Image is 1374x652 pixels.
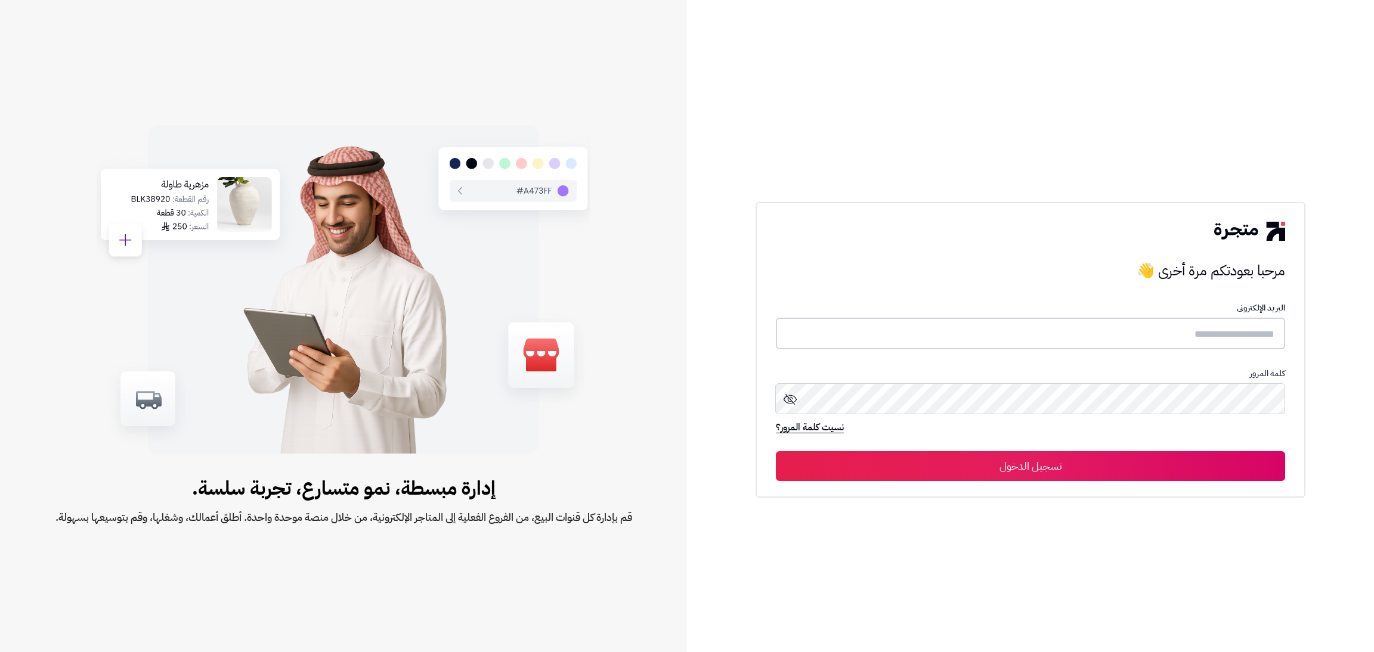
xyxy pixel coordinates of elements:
span: إدارة مبسطة، نمو متسارع، تجربة سلسة. [55,474,632,502]
button: تسجيل الدخول [776,451,1285,481]
p: البريد الإلكترونى [776,303,1285,313]
img: logo-2.png [1214,222,1285,241]
p: كلمة المرور [776,369,1285,378]
a: نسيت كلمة المرور؟ [776,420,844,437]
h3: مرحبا بعودتكم مرة أخرى 👋 [776,259,1285,282]
span: قم بإدارة كل قنوات البيع، من الفروع الفعلية إلى المتاجر الإلكترونية، من خلال منصة موحدة واحدة. أط... [55,508,632,526]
